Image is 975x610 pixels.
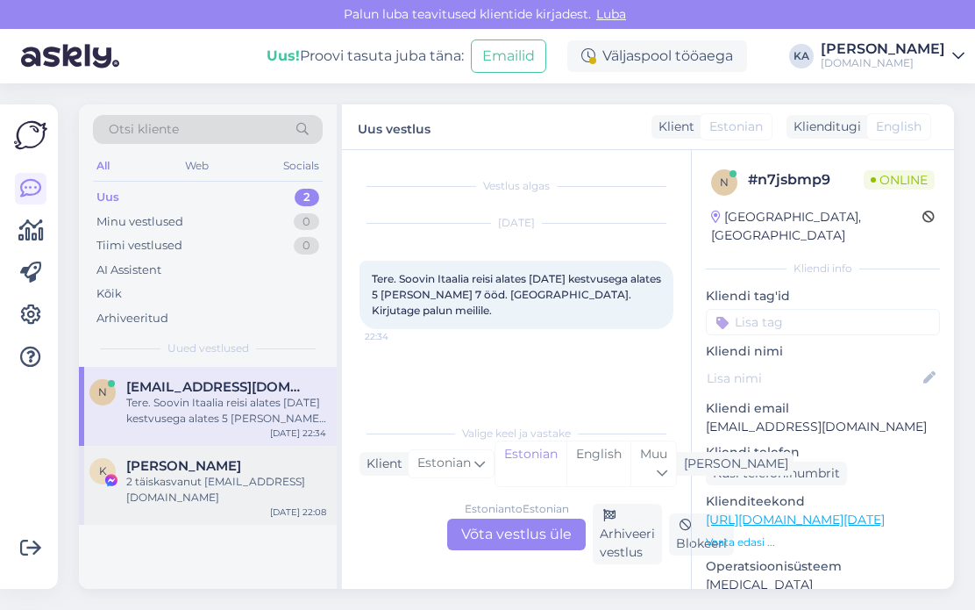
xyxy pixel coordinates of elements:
span: Online [864,170,935,190]
a: [URL][DOMAIN_NAME][DATE] [706,512,885,527]
div: Tere. Soovin Itaalia reisi alates [DATE] kestvusega alates 5 [PERSON_NAME] 7 ööd. [GEOGRAPHIC_DAT... [126,395,326,427]
label: Uus vestlus [358,115,431,139]
div: All [93,154,113,177]
div: [DATE] 22:34 [270,427,326,440]
div: 0 [294,213,319,231]
div: [DATE] [359,215,673,231]
span: English [876,118,922,136]
div: KA [789,44,814,68]
div: Estonian [495,441,566,486]
span: Karmi Kullamägi [126,458,241,474]
input: Lisa tag [706,309,940,335]
span: Luba [591,6,631,22]
div: # n7jsbmp9 [748,169,864,190]
div: [PERSON_NAME] [821,42,945,56]
div: Estonian to Estonian [465,501,569,517]
span: Muu [640,446,667,462]
p: [EMAIL_ADDRESS][DOMAIN_NAME] [706,418,940,436]
div: 2 [295,189,319,206]
span: Estonian [709,118,763,136]
span: n [98,385,107,398]
div: [GEOGRAPHIC_DATA], [GEOGRAPHIC_DATA] [711,208,922,245]
span: nurmsaluarto@gmail.com [126,379,309,395]
div: Arhiveeri vestlus [593,504,662,564]
div: [DOMAIN_NAME] [821,56,945,70]
a: [PERSON_NAME][DOMAIN_NAME] [821,42,964,70]
div: Web [181,154,212,177]
div: Tiimi vestlused [96,237,182,255]
span: Estonian [417,454,471,473]
span: 22:34 [365,330,431,343]
div: Kliendi info [706,261,940,276]
p: Kliendi telefon [706,443,940,462]
div: English [566,441,630,486]
b: Uus! [267,47,300,64]
span: Uued vestlused [167,341,249,356]
div: Socials [280,154,323,177]
div: Vestlus algas [359,178,673,194]
div: 2 täiskasvanut [EMAIL_ADDRESS][DOMAIN_NAME] [126,474,326,506]
div: Blokeeri [669,513,734,556]
p: Vaata edasi ... [706,535,940,550]
div: Arhiveeritud [96,310,168,327]
button: Emailid [471,39,546,73]
span: Tere. Soovin Itaalia reisi alates [DATE] kestvusega alates 5 [PERSON_NAME] 7 ööd. [GEOGRAPHIC_DAT... [372,272,664,317]
img: Askly Logo [14,118,47,152]
p: Kliendi email [706,399,940,418]
p: Kliendi tag'id [706,287,940,305]
div: Valige keel ja vastake [359,426,673,441]
div: Klient [359,455,402,473]
div: 0 [294,237,319,255]
div: Proovi tasuta juba täna: [267,46,464,67]
div: Uus [96,189,119,206]
div: [PERSON_NAME] [677,455,788,473]
span: K [99,464,107,477]
p: Klienditeekond [706,492,940,511]
span: Otsi kliente [109,120,179,139]
p: [MEDICAL_DATA] [706,576,940,594]
div: Klient [651,118,694,136]
div: Võta vestlus üle [447,519,586,550]
div: AI Assistent [96,262,161,279]
p: Kliendi nimi [706,342,940,361]
div: Väljaspool tööaega [567,40,747,72]
p: Operatsioonisüsteem [706,557,940,576]
input: Lisa nimi [707,369,920,388]
div: Kõik [96,285,122,303]
div: Minu vestlused [96,213,183,231]
div: Klienditugi [786,118,861,136]
span: n [720,176,729,189]
div: [DATE] 22:08 [270,506,326,519]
